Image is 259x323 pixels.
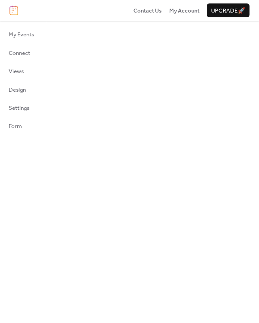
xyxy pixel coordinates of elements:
[169,6,199,15] a: My Account
[207,3,250,17] button: Upgrade🚀
[133,6,162,15] a: Contact Us
[3,46,39,60] a: Connect
[9,67,24,76] span: Views
[9,30,34,39] span: My Events
[3,101,39,115] a: Settings
[3,64,39,78] a: Views
[3,83,39,96] a: Design
[9,86,26,94] span: Design
[9,104,29,112] span: Settings
[9,49,30,58] span: Connect
[3,27,39,41] a: My Events
[211,6,245,15] span: Upgrade 🚀
[3,119,39,133] a: Form
[9,122,22,131] span: Form
[9,6,18,15] img: logo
